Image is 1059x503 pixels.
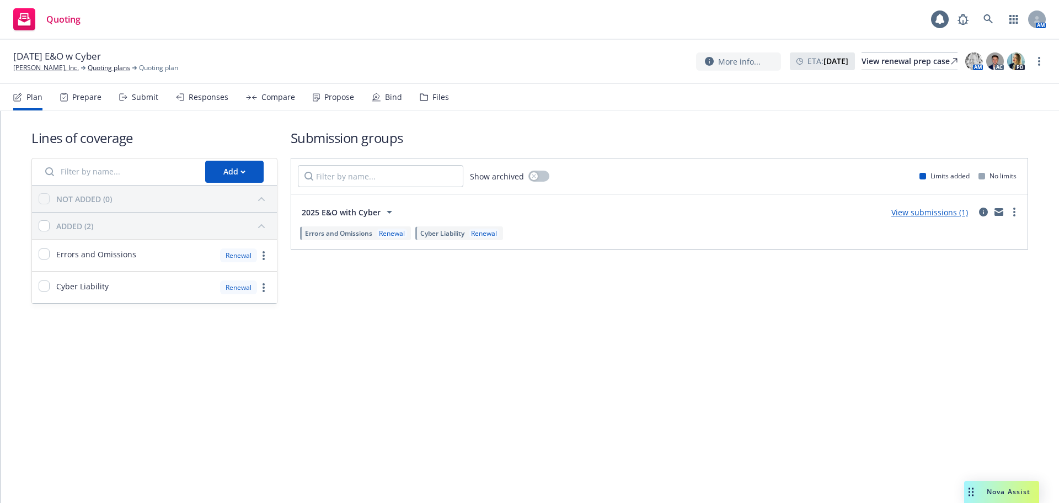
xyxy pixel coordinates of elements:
[919,171,970,181] div: Limits added
[992,205,1005,219] a: mail
[964,481,978,503] div: Drag to move
[205,161,264,183] button: Add
[261,93,295,102] div: Compare
[88,63,130,73] a: Quoting plans
[986,52,1004,70] img: photo
[696,52,781,71] button: More info...
[385,93,402,102] div: Bind
[1003,8,1025,30] a: Switch app
[964,481,1039,503] button: Nova Assist
[31,129,277,147] h1: Lines of coverage
[470,171,524,182] span: Show archived
[291,129,1028,147] h1: Submission groups
[13,63,79,73] a: [PERSON_NAME], Inc.
[39,161,199,183] input: Filter by name...
[1007,52,1025,70] img: photo
[298,165,463,187] input: Filter by name...
[72,93,101,102] div: Prepare
[978,171,1017,181] div: No limits
[377,229,407,238] div: Renewal
[139,63,178,73] span: Quoting plan
[56,193,112,205] div: NOT ADDED (0)
[987,487,1030,496] span: Nova Assist
[977,8,999,30] a: Search
[26,93,42,102] div: Plan
[302,207,381,218] span: 2025 E&O with Cyber
[965,52,983,70] img: photo
[257,281,270,294] a: more
[223,161,245,182] div: Add
[891,207,968,218] a: View submissions (1)
[46,15,81,24] span: Quoting
[469,229,499,238] div: Renewal
[13,50,101,63] span: [DATE] E&O w Cyber
[862,52,958,70] a: View renewal prep case
[56,217,270,235] button: ADDED (2)
[977,205,990,219] a: circleInformation
[189,93,228,102] div: Responses
[952,8,974,30] a: Report a Bug
[220,248,257,262] div: Renewal
[298,201,400,223] button: 2025 E&O with Cyber
[56,280,109,292] span: Cyber Liability
[807,55,848,67] span: ETA :
[257,249,270,262] a: more
[132,93,158,102] div: Submit
[823,56,848,66] strong: [DATE]
[420,229,464,238] span: Cyber Liability
[56,248,136,260] span: Errors and Omissions
[220,280,257,294] div: Renewal
[56,220,93,232] div: ADDED (2)
[9,4,85,35] a: Quoting
[1008,205,1021,219] a: more
[862,53,958,70] div: View renewal prep case
[1033,55,1046,68] a: more
[718,56,761,67] span: More info...
[56,190,270,208] button: NOT ADDED (0)
[432,93,449,102] div: Files
[324,93,354,102] div: Propose
[305,229,372,238] span: Errors and Omissions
